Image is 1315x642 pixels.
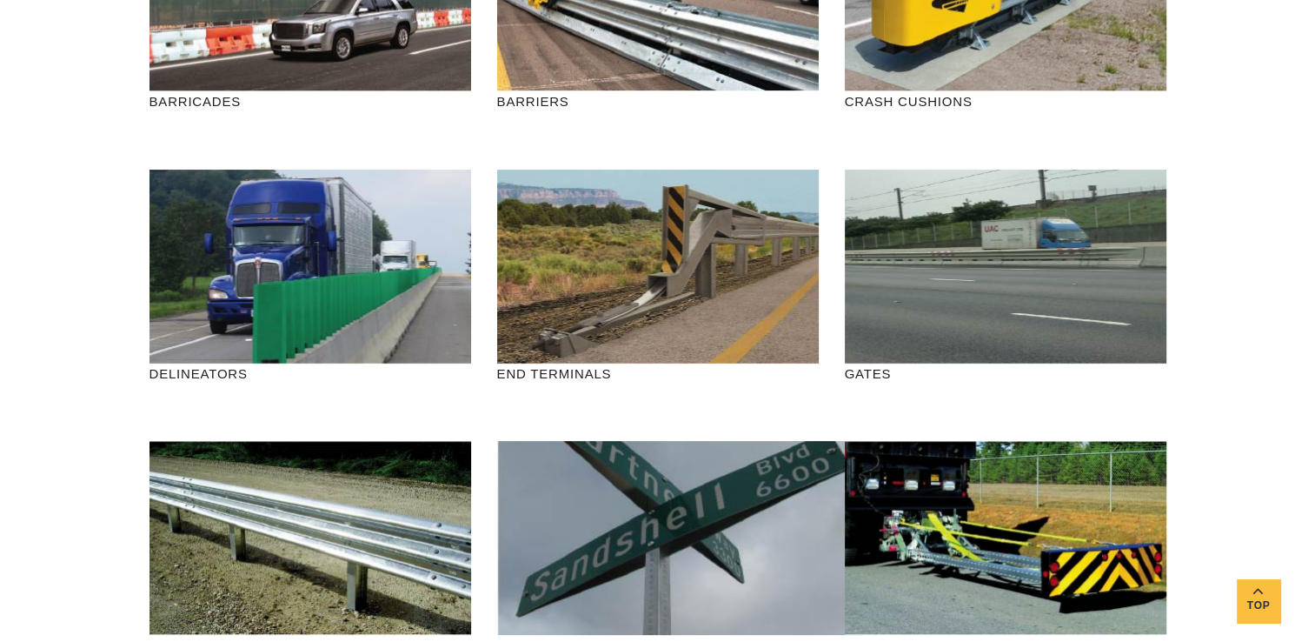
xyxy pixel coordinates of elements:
p: CRASH CUSHIONS [845,91,1166,111]
p: END TERMINALS [497,364,819,384]
p: GATES [845,364,1166,384]
span: Top [1237,597,1280,617]
p: DELINEATORS [149,364,471,384]
p: BARRICADES [149,91,471,111]
p: BARRIERS [497,91,819,111]
a: Top [1237,579,1280,623]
